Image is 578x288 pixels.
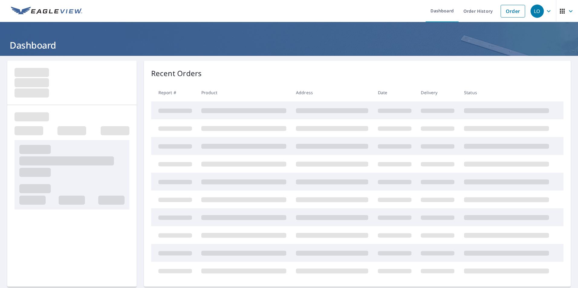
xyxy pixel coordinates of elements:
img: EV Logo [11,7,82,16]
th: Address [291,84,373,101]
th: Status [459,84,554,101]
th: Report # [151,84,197,101]
th: Delivery [416,84,459,101]
h1: Dashboard [7,39,571,51]
div: LO [531,5,544,18]
th: Product [196,84,291,101]
a: Order [501,5,525,18]
p: Recent Orders [151,68,202,79]
th: Date [373,84,416,101]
